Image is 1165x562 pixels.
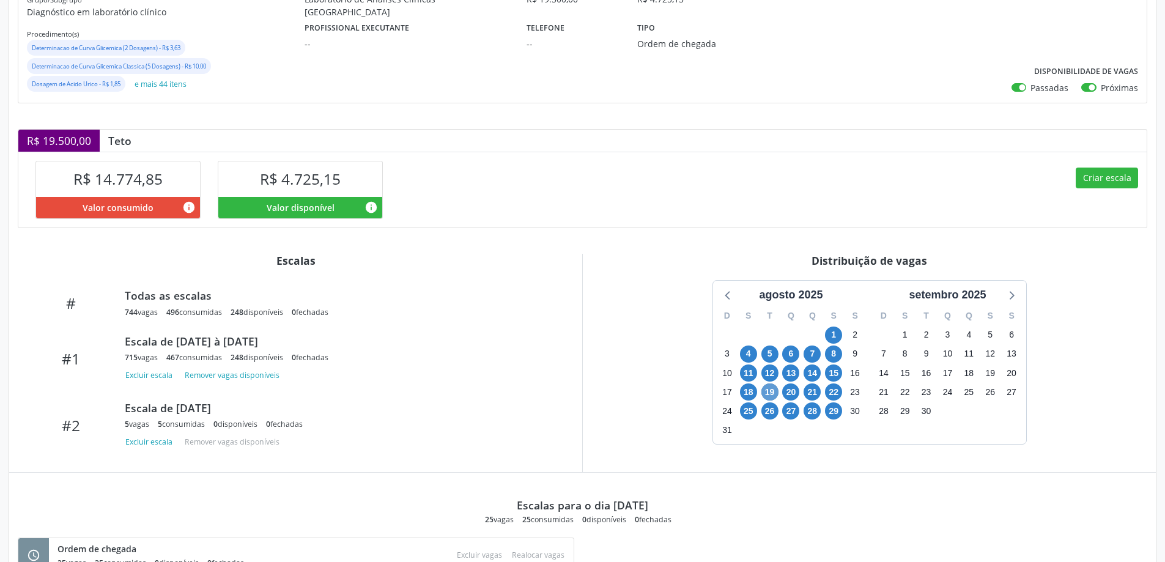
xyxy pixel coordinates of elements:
span: domingo, 7 de setembro de 2025 [875,346,892,363]
div: Q [937,306,958,325]
span: domingo, 28 de setembro de 2025 [875,402,892,420]
div: R$ 19.500,00 [18,130,100,152]
span: segunda-feira, 1 de setembro de 2025 [897,327,914,344]
span: sábado, 6 de setembro de 2025 [1003,327,1020,344]
button: Criar escala [1076,168,1138,188]
div: agosto 2025 [754,287,827,303]
span: 248 [231,352,243,363]
span: R$ 14.774,85 [73,169,163,189]
span: quarta-feira, 24 de setembro de 2025 [939,383,956,401]
button: e mais 44 itens [130,76,191,92]
span: 5 [125,419,129,429]
span: sexta-feira, 29 de agosto de 2025 [825,402,842,420]
span: R$ 4.725,15 [260,169,341,189]
label: Disponibilidade de vagas [1034,62,1138,81]
div: fechadas [292,352,328,363]
span: domingo, 24 de agosto de 2025 [719,402,736,420]
span: terça-feira, 23 de setembro de 2025 [918,383,935,401]
span: segunda-feira, 22 de setembro de 2025 [897,383,914,401]
div: Escalas [18,254,574,267]
span: segunda-feira, 8 de setembro de 2025 [897,346,914,363]
div: S [823,306,845,325]
span: terça-feira, 19 de agosto de 2025 [761,383,779,401]
span: terça-feira, 2 de setembro de 2025 [918,327,935,344]
div: setembro 2025 [904,287,991,303]
span: segunda-feira, 11 de agosto de 2025 [740,364,757,382]
span: terça-feira, 26 de agosto de 2025 [761,402,779,420]
div: #1 [26,350,116,368]
button: Excluir escala [125,434,177,450]
span: terça-feira, 12 de agosto de 2025 [761,364,779,382]
span: 496 [166,307,179,317]
span: sábado, 23 de agosto de 2025 [846,383,864,401]
div: vagas [125,352,158,363]
span: 25 [485,514,494,525]
span: sexta-feira, 12 de setembro de 2025 [982,346,999,363]
div: vagas [125,419,149,429]
label: Profissional executante [305,18,409,37]
span: 0 [635,514,639,525]
div: fechadas [266,419,303,429]
span: quinta-feira, 14 de agosto de 2025 [804,364,821,382]
span: domingo, 31 de agosto de 2025 [719,422,736,439]
span: sábado, 9 de agosto de 2025 [846,346,864,363]
div: S [1001,306,1023,325]
div: consumidas [166,352,222,363]
span: quinta-feira, 21 de agosto de 2025 [804,383,821,401]
span: terça-feira, 16 de setembro de 2025 [918,364,935,382]
small: Dosagem de Acido Urico - R$ 1,85 [32,80,120,88]
div: disponíveis [231,352,283,363]
span: 0 [582,514,586,525]
div: T [759,306,780,325]
span: 0 [213,419,218,429]
i: Valor disponível para agendamentos feitos para este serviço [364,201,378,214]
span: sexta-feira, 19 de setembro de 2025 [982,364,999,382]
span: quinta-feira, 28 de agosto de 2025 [804,402,821,420]
button: Remover vagas disponíveis [180,367,284,383]
span: segunda-feira, 25 de agosto de 2025 [740,402,757,420]
div: D [717,306,738,325]
div: #2 [26,416,116,434]
div: Escala de [DATE] à [DATE] [125,335,557,348]
div: Q [802,306,823,325]
span: domingo, 14 de setembro de 2025 [875,364,892,382]
span: 715 [125,352,138,363]
div: fechadas [292,307,328,317]
div: consumidas [522,514,574,525]
div: Teto [100,134,140,147]
span: terça-feira, 30 de setembro de 2025 [918,402,935,420]
div: consumidas [158,419,205,429]
div: Q [958,306,980,325]
p: Diagnóstico em laboratório clínico [27,6,305,18]
span: segunda-feira, 18 de agosto de 2025 [740,383,757,401]
div: disponíveis [213,419,257,429]
div: Escalas para o dia [DATE] [517,498,648,512]
label: Tipo [637,18,655,37]
span: sábado, 2 de agosto de 2025 [846,327,864,344]
span: sexta-feira, 26 de setembro de 2025 [982,383,999,401]
span: sábado, 30 de agosto de 2025 [846,402,864,420]
div: -- [527,37,620,50]
span: quarta-feira, 6 de agosto de 2025 [782,346,799,363]
small: Determinacao de Curva Glicemica Classica (5 Dosagens) - R$ 10,00 [32,62,206,70]
span: Valor consumido [83,201,153,214]
span: quarta-feira, 10 de setembro de 2025 [939,346,956,363]
span: domingo, 21 de setembro de 2025 [875,383,892,401]
div: Escala de [DATE] [125,401,557,415]
span: quinta-feira, 25 de setembro de 2025 [960,383,977,401]
span: segunda-feira, 4 de agosto de 2025 [740,346,757,363]
div: S [738,306,759,325]
label: Próximas [1101,81,1138,94]
span: 25 [522,514,531,525]
span: sexta-feira, 5 de setembro de 2025 [982,327,999,344]
span: segunda-feira, 29 de setembro de 2025 [897,402,914,420]
div: T [915,306,937,325]
span: terça-feira, 5 de agosto de 2025 [761,346,779,363]
span: quarta-feira, 13 de agosto de 2025 [782,364,799,382]
span: sábado, 27 de setembro de 2025 [1003,383,1020,401]
small: Procedimento(s) [27,29,79,39]
span: sábado, 16 de agosto de 2025 [846,364,864,382]
span: 0 [266,419,270,429]
span: quinta-feira, 11 de setembro de 2025 [960,346,977,363]
span: 744 [125,307,138,317]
